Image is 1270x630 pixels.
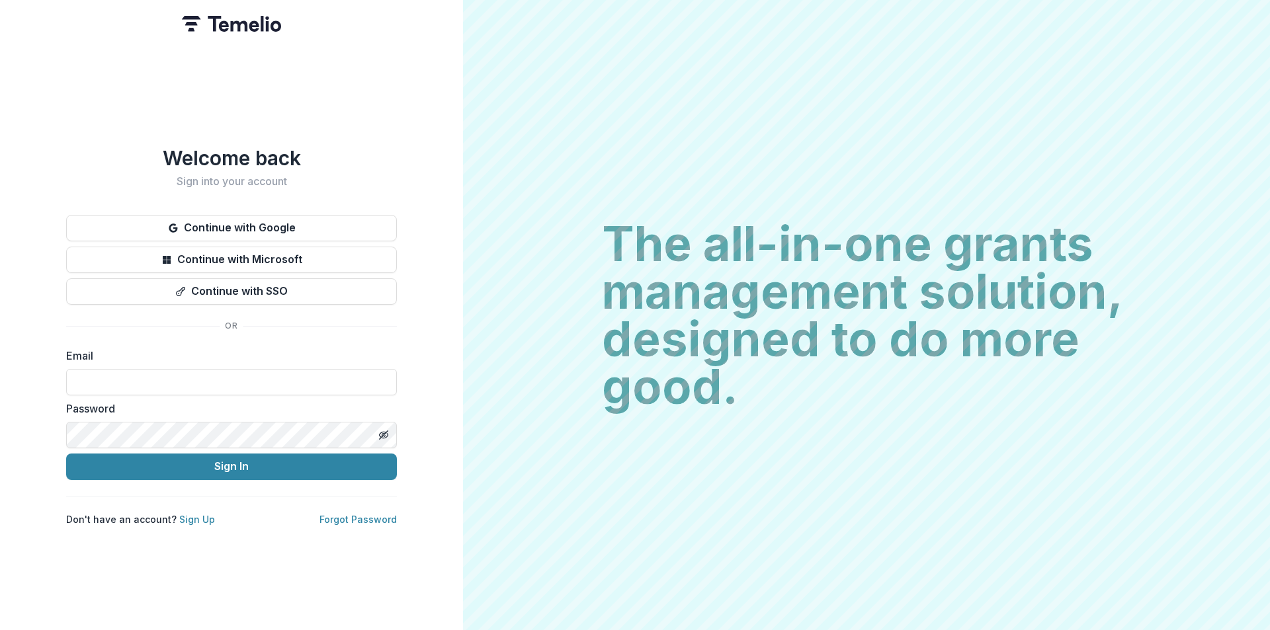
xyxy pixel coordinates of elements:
label: Email [66,348,389,364]
button: Toggle password visibility [373,424,394,446]
a: Forgot Password [319,514,397,525]
a: Sign Up [179,514,215,525]
button: Sign In [66,453,397,480]
button: Continue with Google [66,215,397,241]
label: Password [66,401,389,416]
h2: Sign into your account [66,175,397,188]
h1: Welcome back [66,146,397,170]
button: Continue with Microsoft [66,247,397,273]
img: Temelio [182,16,281,32]
button: Continue with SSO [66,278,397,305]
p: Don't have an account? [66,512,215,526]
